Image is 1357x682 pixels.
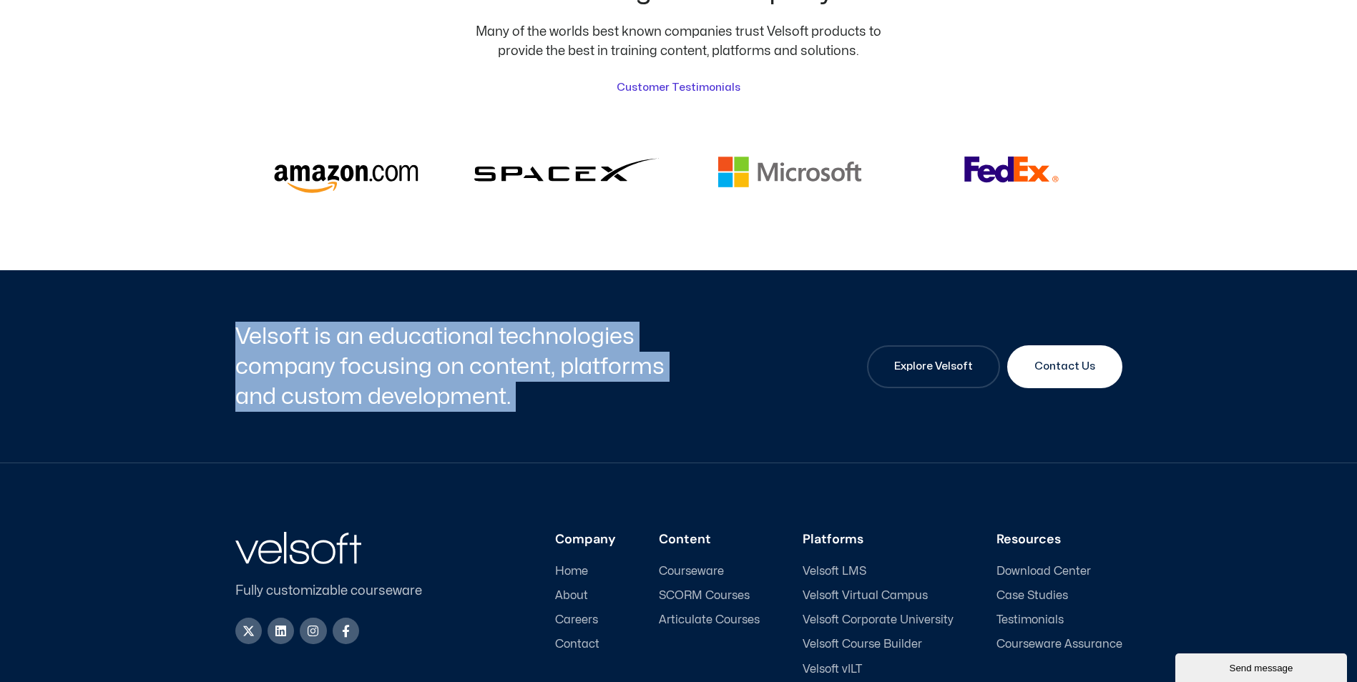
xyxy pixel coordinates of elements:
[659,565,760,578] a: Courseware
[996,613,1064,627] span: Testimonials
[803,638,922,651] span: Velsoft Course Builder
[803,589,954,603] a: Velsoft Virtual Campus
[996,565,1091,578] span: Download Center
[867,345,1000,388] a: Explore Velsoft
[555,565,588,578] span: Home
[803,613,954,627] a: Velsoft Corporate University
[659,589,750,603] span: SCORM Courses
[555,638,616,651] a: Contact
[235,581,446,601] p: Fully customizable courseware
[996,613,1122,627] a: Testimonials
[555,589,588,603] span: About
[555,638,599,651] span: Contact
[996,532,1122,548] h3: Resources
[659,532,760,548] h3: Content
[894,358,973,375] span: Explore Velsoft
[617,79,740,97] a: Customer Testimonials
[555,532,616,548] h3: Company
[235,322,675,411] h2: Velsoft is an educational technologies company focusing on content, platforms and custom developm...
[659,613,760,627] a: Articulate Courses
[996,638,1122,651] a: Courseware Assurance
[803,663,862,676] span: Velsoft vILT
[803,565,866,578] span: Velsoft LMS
[1175,651,1350,682] iframe: chat widget
[803,565,954,578] a: Velsoft LMS
[996,589,1122,603] a: Case Studies
[803,589,928,603] span: Velsoft Virtual Campus
[1007,345,1122,388] a: Contact Us
[659,565,724,578] span: Courseware
[555,589,616,603] a: About
[996,565,1122,578] a: Download Center
[803,532,954,548] h3: Platforms
[803,663,954,676] a: Velsoft vILT
[659,589,760,603] a: SCORM Courses
[803,638,954,651] a: Velsoft Course Builder
[555,613,598,627] span: Careers
[1034,358,1095,375] span: Contact Us
[555,565,616,578] a: Home
[460,22,898,61] p: Many of the worlds best known companies trust Velsoft products to provide the best in training co...
[555,613,616,627] a: Careers
[996,589,1068,603] span: Case Studies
